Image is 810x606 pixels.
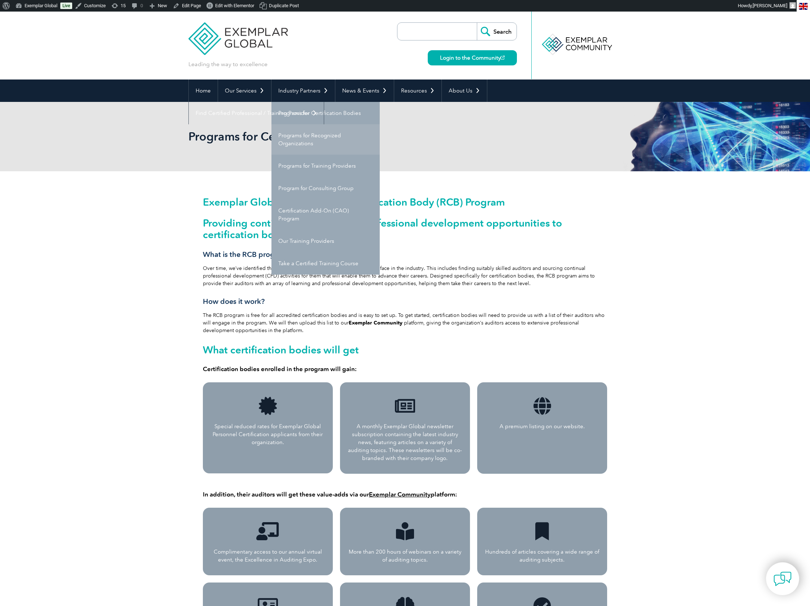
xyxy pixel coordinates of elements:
a: Our Services [218,79,271,102]
h3: How does it work? [203,297,607,306]
input: Search [477,23,517,40]
img: en [799,3,808,10]
img: Exemplar Global [188,12,288,55]
h4: In addition, their auditors will get these value-adds via our platform: [203,491,607,498]
a: Resources [394,79,441,102]
a: Find Certified Professional / Training Provider [189,102,324,124]
a: Program for Consulting Group [271,177,380,199]
a: Certification Add-On (CAO) Program [271,199,380,230]
p: Hundreds of articles covering a wide range of auditing subjects. [484,548,600,564]
p: Special reduced rates for Exemplar Global Personnel Certification applicants from their organizat... [210,422,326,446]
a: Programs for Training Providers [271,155,380,177]
h2: Programs for Certification Bodies [188,131,492,142]
h3: What is the RCB program? [203,250,607,259]
img: contact-chat.png [774,570,792,588]
a: Login to the Community [428,50,517,65]
h1: Exemplar Global’s Recognized Certification Body (RCB) Program [203,197,607,207]
p: Leading the way to excellence [188,60,267,68]
h4: Certification bodies enrolled in the program will gain: [203,365,607,373]
a: Take a Certified Training Course [271,252,380,275]
p: More than 200 hours of webinars on a variety of auditing topics. [347,548,463,564]
p: A premium listing on our website. [484,422,600,430]
a: Live [60,3,72,9]
a: Home [189,79,218,102]
h2: Providing continued learning and professional development opportunities to certification bodies a... [203,217,607,240]
a: About Us [442,79,487,102]
a: Exemplar Community [349,320,402,326]
a: Programs for Certification Bodies [271,102,380,124]
a: News & Events [335,79,394,102]
a: Exemplar Community [369,491,431,498]
p: Complimentary access to our annual virtual event, the Excellence in Auditing Expo. [210,548,326,564]
p: A monthly Exemplar Global newsletter subscription containing the latest industry news, featuring ... [347,422,463,462]
span: [PERSON_NAME] [753,3,787,8]
a: Programs for Recognized Organizations [271,124,380,155]
div: Over time, we’ve identified the common challenges that certification bodies face in the industry.... [203,197,607,373]
h2: What certification bodies will get [203,344,607,356]
span: Edit with Elementor [215,3,254,8]
a: Industry Partners [271,79,335,102]
img: open_square.png [501,56,505,60]
a: Our Training Providers [271,230,380,252]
